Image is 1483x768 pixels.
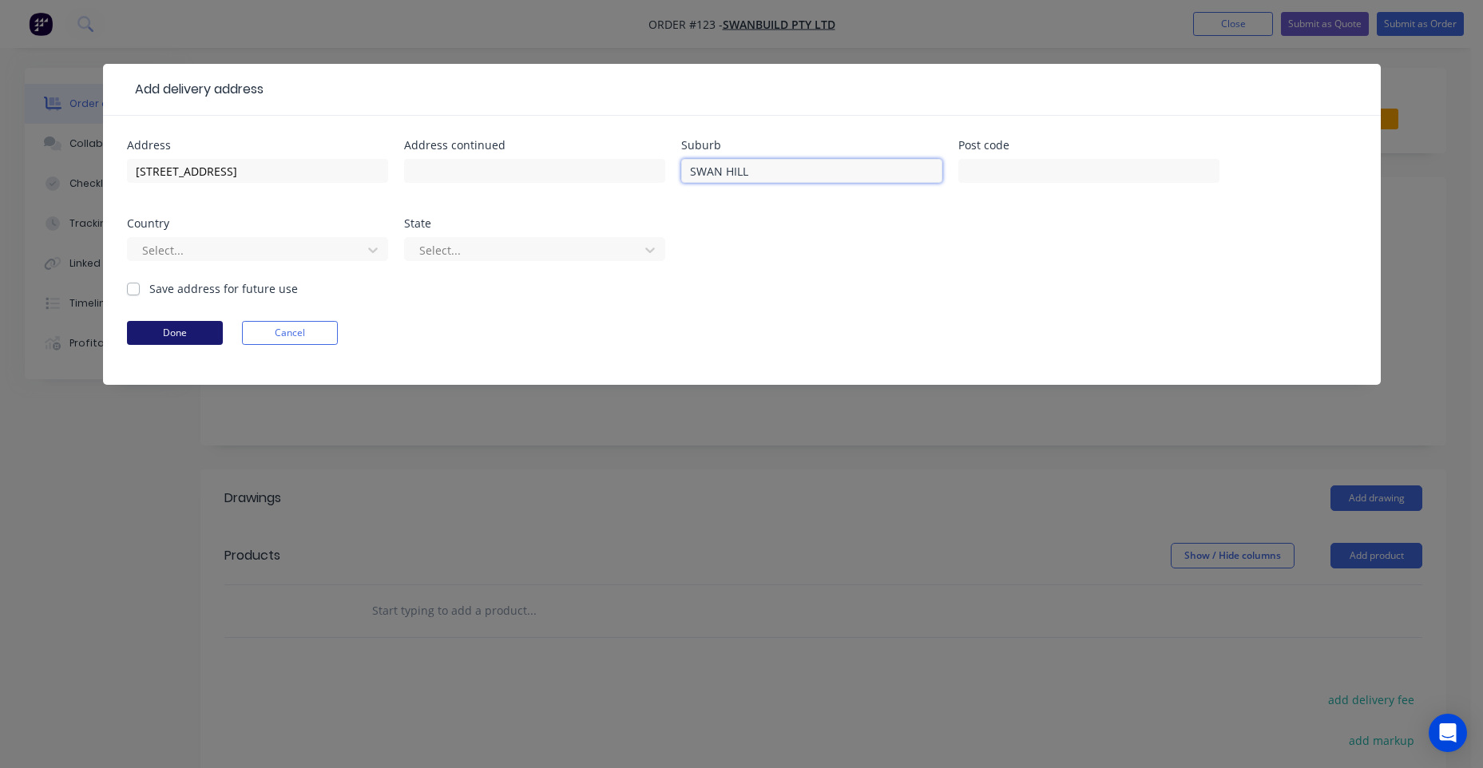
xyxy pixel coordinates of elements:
button: Cancel [242,321,338,345]
div: Add delivery address [127,80,264,99]
div: Post code [958,140,1219,151]
label: Save address for future use [149,280,298,297]
div: State [404,218,665,229]
div: Country [127,218,388,229]
div: Address [127,140,388,151]
button: Done [127,321,223,345]
div: Suburb [681,140,942,151]
div: Address continued [404,140,665,151]
div: Open Intercom Messenger [1429,714,1467,752]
